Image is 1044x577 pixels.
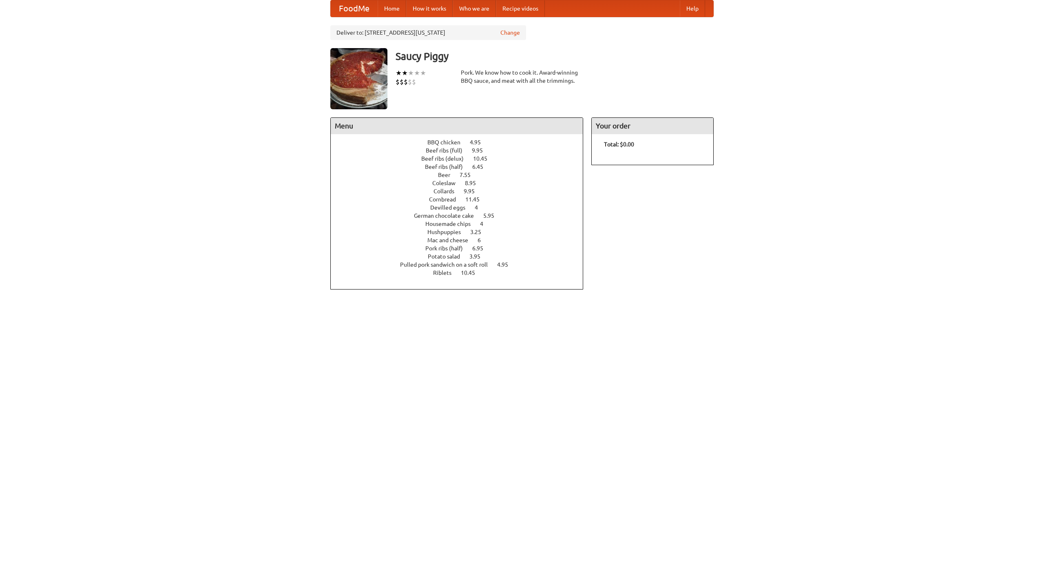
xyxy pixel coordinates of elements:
a: Cornbread 11.45 [429,196,495,203]
li: ★ [420,69,426,77]
a: Beer 7.55 [438,172,486,178]
h4: Menu [331,118,583,134]
span: Pulled pork sandwich on a soft roll [400,261,496,268]
span: Beer [438,172,458,178]
span: 9.95 [472,147,491,154]
a: Help [680,0,705,17]
a: Housemade chips 4 [425,221,498,227]
a: FoodMe [331,0,378,17]
span: 10.45 [473,155,495,162]
span: Coleslaw [432,180,464,186]
img: angular.jpg [330,48,387,109]
span: Beef ribs (half) [425,164,471,170]
span: Hushpuppies [427,229,469,235]
span: Devilled eggs [430,204,473,211]
span: Potato salad [428,253,468,260]
span: 5.95 [483,212,502,219]
span: 6 [478,237,489,243]
li: ★ [402,69,408,77]
li: $ [396,77,400,86]
a: Riblets 10.45 [433,270,490,276]
a: Change [500,29,520,37]
span: 4 [480,221,491,227]
span: Beef ribs (full) [426,147,471,154]
span: 4.95 [470,139,489,146]
a: Potato salad 3.95 [428,253,495,260]
a: Home [378,0,406,17]
span: Cornbread [429,196,464,203]
a: Who we are [453,0,496,17]
span: German chocolate cake [414,212,482,219]
li: $ [412,77,416,86]
li: $ [404,77,408,86]
li: ★ [396,69,402,77]
li: ★ [414,69,420,77]
span: 4.95 [497,261,516,268]
a: Beef ribs (delux) 10.45 [421,155,502,162]
a: Beef ribs (half) 6.45 [425,164,498,170]
a: German chocolate cake 5.95 [414,212,509,219]
span: BBQ chicken [427,139,469,146]
span: 9.95 [464,188,483,195]
a: Pulled pork sandwich on a soft roll 4.95 [400,261,523,268]
span: Pork ribs (half) [425,245,471,252]
div: Pork. We know how to cook it. Award-winning BBQ sauce, and meat with all the trimmings. [461,69,583,85]
li: $ [408,77,412,86]
h4: Your order [592,118,713,134]
span: 6.45 [472,164,491,170]
span: 8.95 [465,180,484,186]
span: Collards [434,188,462,195]
span: Beef ribs (delux) [421,155,472,162]
span: 7.55 [460,172,479,178]
span: 3.95 [469,253,489,260]
span: Mac and cheese [427,237,476,243]
a: Devilled eggs 4 [430,204,493,211]
a: Beef ribs (full) 9.95 [426,147,498,154]
div: Deliver to: [STREET_ADDRESS][US_STATE] [330,25,526,40]
a: Pork ribs (half) 6.95 [425,245,498,252]
span: 3.25 [470,229,489,235]
span: 4 [475,204,486,211]
li: $ [400,77,404,86]
span: Riblets [433,270,460,276]
a: Coleslaw 8.95 [432,180,491,186]
a: Hushpuppies 3.25 [427,229,496,235]
a: BBQ chicken 4.95 [427,139,496,146]
span: Housemade chips [425,221,479,227]
a: Recipe videos [496,0,545,17]
li: ★ [408,69,414,77]
span: 11.45 [465,196,488,203]
a: How it works [406,0,453,17]
span: 6.95 [472,245,491,252]
a: Mac and cheese 6 [427,237,496,243]
b: Total: $0.00 [604,141,634,148]
h3: Saucy Piggy [396,48,714,64]
span: 10.45 [461,270,483,276]
a: Collards 9.95 [434,188,490,195]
